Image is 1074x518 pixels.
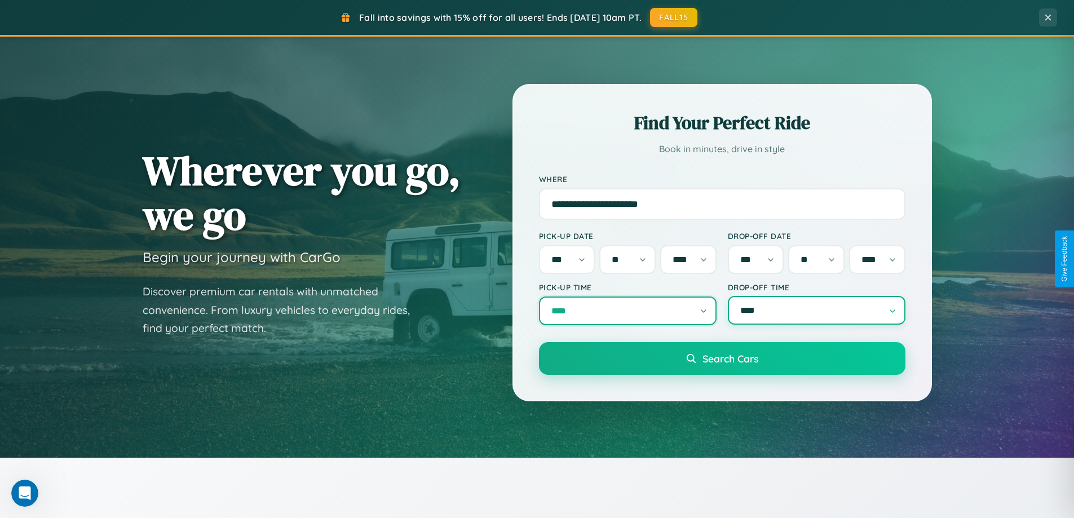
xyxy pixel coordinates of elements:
[728,282,905,292] label: Drop-off Time
[539,141,905,157] p: Book in minutes, drive in style
[539,231,717,241] label: Pick-up Date
[143,148,461,237] h1: Wherever you go, we go
[539,174,905,184] label: Where
[539,110,905,135] h2: Find Your Perfect Ride
[539,282,717,292] label: Pick-up Time
[650,8,697,27] button: FALL15
[11,480,38,507] iframe: Intercom live chat
[1060,236,1068,282] div: Give Feedback
[728,231,905,241] label: Drop-off Date
[702,352,758,365] span: Search Cars
[359,12,642,23] span: Fall into savings with 15% off for all users! Ends [DATE] 10am PT.
[143,249,341,265] h3: Begin your journey with CarGo
[143,282,425,338] p: Discover premium car rentals with unmatched convenience. From luxury vehicles to everyday rides, ...
[539,342,905,375] button: Search Cars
